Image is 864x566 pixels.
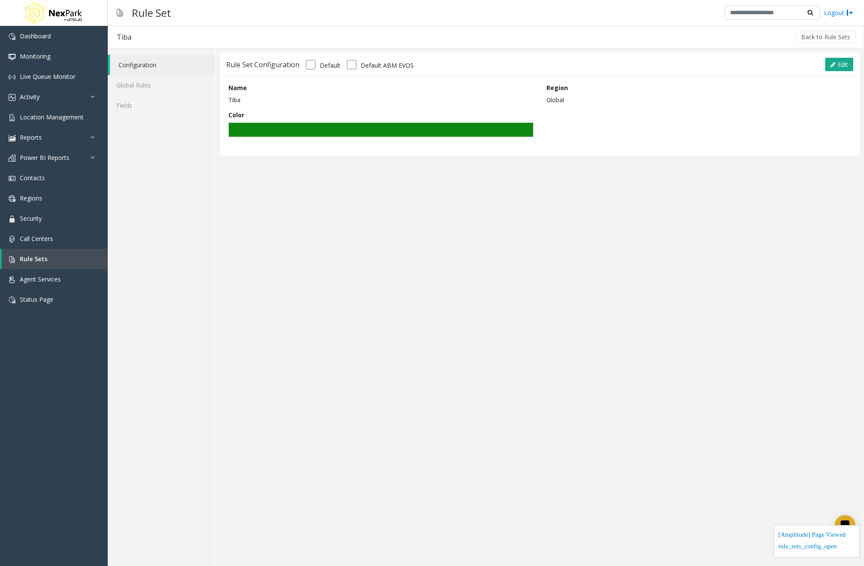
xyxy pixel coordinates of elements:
[825,58,853,72] button: Edit
[20,255,47,263] span: Rule Sets
[116,2,123,23] img: pageIcon
[20,32,51,40] span: Dashboard
[20,214,42,222] span: Security
[20,52,50,60] span: Monitoring
[546,95,852,104] p: Global
[824,8,853,17] a: Logout
[9,134,16,141] img: 'icon'
[20,133,42,141] span: Reports
[20,194,42,202] span: Regions
[846,8,853,17] img: logout
[20,174,45,182] span: Contacts
[128,2,175,23] h3: Rule Set
[20,93,40,101] span: Activity
[117,31,131,43] div: Tiba
[20,295,53,303] span: Status Page
[9,33,16,40] img: 'icon'
[9,155,16,162] img: 'icon'
[228,83,247,92] label: Name
[228,110,244,119] label: Color
[9,114,16,121] img: 'icon'
[20,235,53,243] span: Call Centers
[2,249,108,269] a: Rule Sets
[9,175,16,182] img: 'icon'
[108,75,215,95] a: Global Rules
[228,95,533,104] p: Tiba
[20,113,84,121] span: Location Management
[110,55,215,75] a: Configuration
[9,276,16,283] img: 'icon'
[226,59,299,70] div: Rule Set Configuration
[20,275,61,283] span: Agent Services
[9,297,16,303] img: 'icon'
[838,60,848,69] span: Edit
[9,53,16,60] img: 'icon'
[20,153,69,162] span: Power BI Reports
[20,72,75,81] span: Live Queue Monitor
[778,541,855,553] div: rule_sets_config_open
[9,74,16,81] img: 'icon'
[108,95,215,116] a: Fields
[546,83,568,92] label: Region
[9,195,16,202] img: 'icon'
[9,236,16,243] img: 'icon'
[361,61,414,70] label: Default ABM EVOS
[320,61,340,70] label: Default
[795,31,856,44] button: Back to Rule Sets
[9,216,16,222] img: 'icon'
[9,256,16,263] img: 'icon'
[778,530,855,541] div: [Amplitude] Page Viewed
[9,94,16,101] img: 'icon'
